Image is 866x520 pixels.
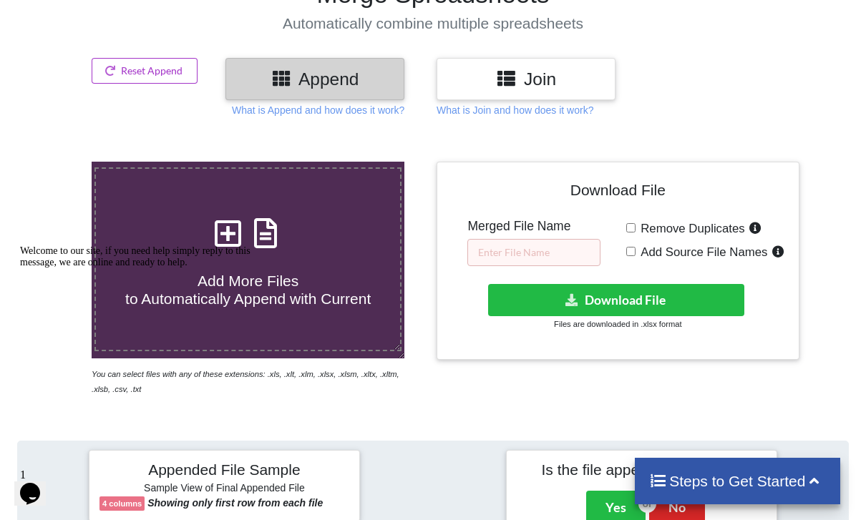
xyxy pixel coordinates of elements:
b: Showing only first row from each file [147,497,323,509]
span: Welcome to our site, if you need help simply reply to this message, we are online and ready to help. [6,6,236,28]
h5: Merged File Name [467,219,600,234]
button: Reset Append [92,58,198,84]
h4: Download File [447,172,789,213]
h4: Is the file appended correctly? [517,461,767,479]
h4: Appended File Sample [99,461,349,481]
h4: Steps to Get Started [649,472,826,490]
span: Add Source File Names [636,245,767,259]
button: Download File [488,284,744,316]
p: What is Join and how does it work? [437,103,593,117]
h6: Sample View of Final Appended File [99,482,349,496]
small: Files are downloaded in .xlsx format [554,320,681,328]
h3: Join [447,69,605,89]
h3: Append [236,69,394,89]
span: Remove Duplicates [636,222,745,235]
iframe: chat widget [14,463,60,506]
input: Enter File Name [467,239,600,266]
p: What is Append and how does it work? [232,103,404,117]
iframe: chat widget [14,240,272,456]
div: Welcome to our site, if you need help simply reply to this message, we are online and ready to help. [6,6,263,29]
b: 4 columns [102,499,142,508]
